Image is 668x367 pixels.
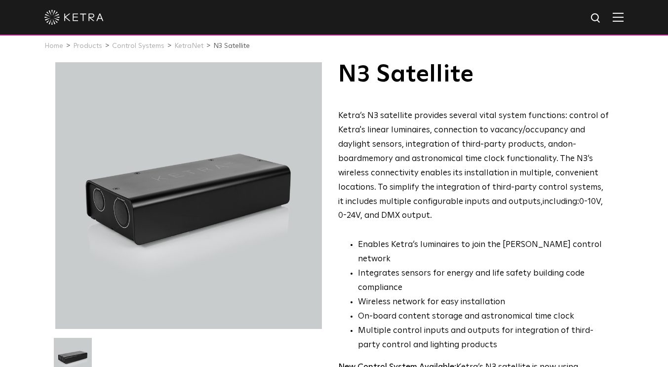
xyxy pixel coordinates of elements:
li: Multiple control inputs and outputs for integration of third-party control and lighting products [358,324,610,353]
li: Enables Ketra’s luminaires to join the [PERSON_NAME] control network [358,238,610,267]
h1: N3 Satellite [338,62,610,87]
img: search icon [590,12,602,25]
li: Wireless network for easy installation [358,295,610,310]
img: Hamburger%20Nav.svg [613,12,624,22]
a: KetraNet [174,42,203,49]
img: ketra-logo-2019-white [44,10,104,25]
li: On-board content storage and astronomical time clock [358,310,610,324]
p: Ketra’s N3 satellite provides several vital system functions: control of Ketra's linear luminaire... [338,109,610,223]
a: Home [44,42,63,49]
a: Products [73,42,102,49]
a: Control Systems [112,42,164,49]
g: including: [543,198,579,206]
a: N3 Satellite [213,42,250,49]
g: on-board [338,140,576,163]
li: Integrates sensors for energy and life safety building code compliance [358,267,610,295]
